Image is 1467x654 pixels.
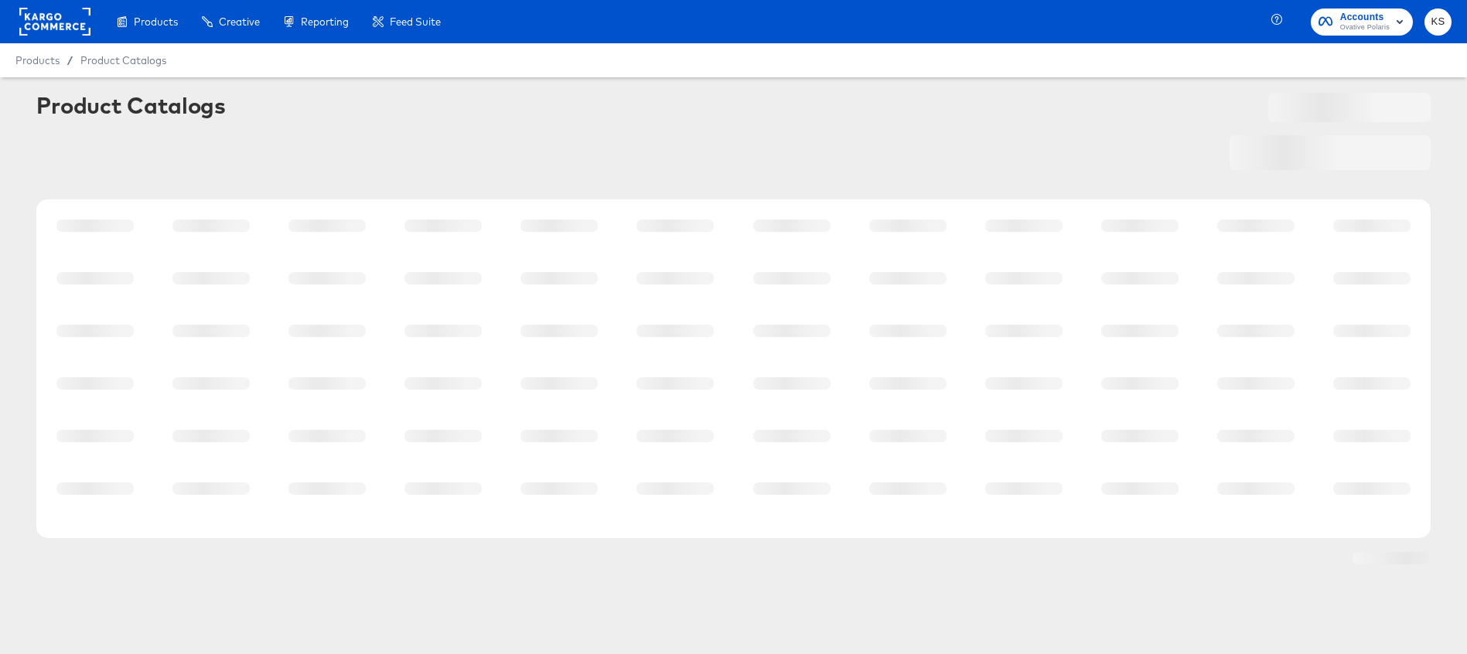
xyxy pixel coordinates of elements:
span: Reporting [301,15,349,28]
span: Products [15,54,60,66]
span: KS [1431,13,1445,31]
span: Feed Suite [390,15,441,28]
span: / [60,54,80,66]
a: Product Catalogs [80,54,166,66]
span: Creative [219,15,260,28]
span: Ovative Polaris [1340,22,1390,34]
button: AccountsOvative Polaris [1311,9,1413,36]
span: Accounts [1340,9,1390,26]
button: KS [1424,9,1452,36]
div: Product Catalogs [36,93,225,118]
span: Products [134,15,178,28]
